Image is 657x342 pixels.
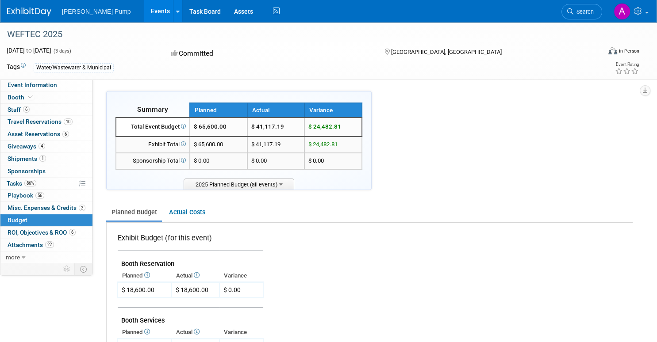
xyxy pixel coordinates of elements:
span: 6 [69,229,76,236]
span: Staff [8,106,30,113]
th: Planned [190,103,247,118]
div: Water/Wastewater & Municipal [34,63,114,72]
td: Toggle Event Tabs [75,263,93,275]
a: Misc. Expenses & Credits2 [0,202,92,214]
span: to [25,47,33,54]
span: $ 0.00 [308,157,324,164]
div: $ 18,600.00 [122,285,154,294]
a: Travel Reservations10 [0,116,92,128]
th: Planned [118,326,172,338]
th: Actual [172,326,219,338]
div: Committed [168,46,370,61]
span: 10 [64,118,73,125]
span: Search [573,8,594,15]
a: more [0,251,92,263]
span: more [6,254,20,261]
a: Staff6 [0,104,92,116]
span: Shipments [8,155,46,162]
span: (3 days) [53,48,71,54]
td: $ 0.00 [247,153,305,169]
th: Actual [247,103,305,118]
span: Asset Reservations [8,130,69,137]
span: Event Information [8,81,57,88]
div: Event Rating [615,62,639,67]
a: Tasks86% [0,178,92,190]
div: Total Event Budget [120,123,186,131]
span: Summary [137,105,168,114]
a: Event Information [0,79,92,91]
div: Exhibit Budget (for this event) [118,233,260,248]
div: Event Format [545,46,639,59]
span: Travel Reservations [8,118,73,125]
span: 6 [62,131,69,137]
img: ExhibitDay [7,8,51,16]
span: $ 18,600.00 [176,286,208,293]
span: Budget [8,217,27,224]
a: Playbook56 [0,190,92,201]
div: Exhibit Total [120,141,186,149]
span: $ 0.00 [194,157,209,164]
span: ROI, Objectives & ROO [8,229,76,236]
span: $ 65,600.00 [194,141,223,148]
a: Planned Budget [106,204,162,220]
span: Playbook [8,192,44,199]
span: [DATE] [DATE] [7,47,51,54]
span: 2 [79,205,85,211]
span: $ 65,600.00 [194,123,227,130]
a: Asset Reservations6 [0,128,92,140]
a: Actual Costs [164,204,210,220]
th: Variance [304,103,362,118]
div: WEFTEC 2025 [4,27,585,42]
span: Tasks [7,180,36,187]
span: Booth [8,94,35,101]
td: Booth Services [118,308,263,327]
span: Sponsorships [8,167,46,175]
td: Booth Reservation [118,251,263,270]
a: ROI, Objectives & ROO6 [0,227,92,239]
th: Planned [118,270,172,282]
span: [GEOGRAPHIC_DATA], [GEOGRAPHIC_DATA] [391,49,502,55]
span: 22 [45,241,54,248]
a: Sponsorships [0,165,92,177]
img: Format-Inperson.png [608,47,617,54]
span: 1 [39,155,46,162]
i: Booth reservation complete [28,95,33,99]
th: Actual [172,270,219,282]
div: In-Person [619,48,639,54]
span: $ 0.00 [223,286,241,293]
a: Search [561,4,602,19]
td: Tags [7,62,26,72]
span: $ 24,482.81 [308,141,338,148]
img: Allan Curry [614,3,630,20]
span: 4 [38,143,45,149]
a: Shipments1 [0,153,92,165]
span: Attachments [8,241,54,248]
th: Variance [219,326,263,338]
span: $ 24,482.81 [308,123,341,130]
span: 6 [23,106,30,113]
span: Giveaways [8,143,45,150]
th: Variance [219,270,263,282]
span: [PERSON_NAME] Pump [62,8,131,15]
span: 56 [35,192,44,199]
td: $ 41,117.19 [247,118,305,137]
div: Sponsorship Total [120,157,186,165]
a: Attachments22 [0,239,92,251]
td: $ 41,117.19 [247,137,305,153]
td: Personalize Event Tab Strip [59,263,75,275]
span: 86% [24,180,36,186]
span: 2025 Planned Budget (all events) [184,179,294,190]
a: Booth [0,91,92,103]
a: Giveaways4 [0,141,92,152]
span: Misc. Expenses & Credits [8,204,85,211]
a: Budget [0,214,92,226]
